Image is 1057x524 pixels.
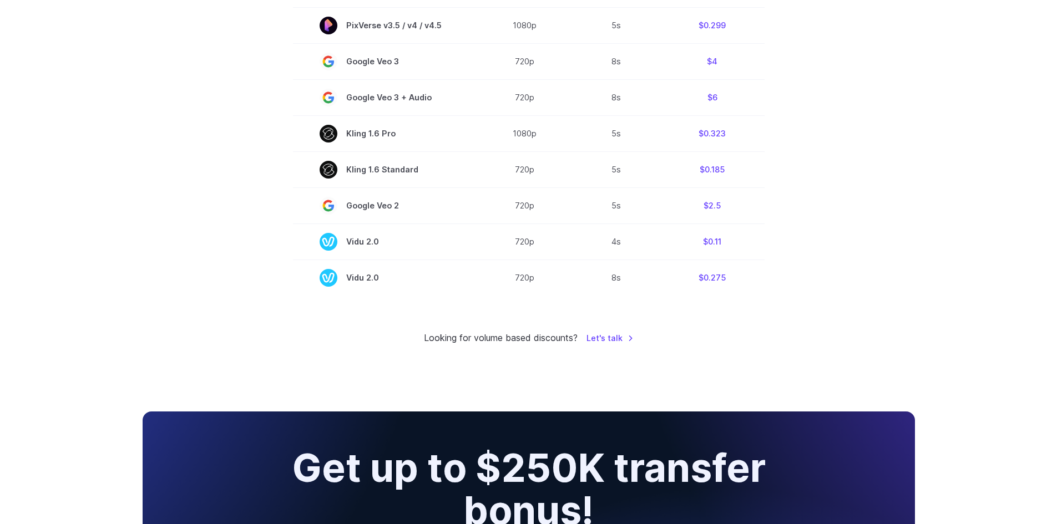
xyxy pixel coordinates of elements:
[320,17,451,34] span: PixVerse v3.5 / v4 / v4.5
[660,187,765,223] td: $2.5
[573,151,660,187] td: 5s
[660,223,765,260] td: $0.11
[573,115,660,151] td: 5s
[477,79,573,115] td: 720p
[660,7,765,43] td: $0.299
[477,115,573,151] td: 1080p
[660,43,765,79] td: $4
[573,7,660,43] td: 5s
[424,331,578,345] small: Looking for volume based discounts?
[573,223,660,260] td: 4s
[477,43,573,79] td: 720p
[477,260,573,296] td: 720p
[573,43,660,79] td: 8s
[477,7,573,43] td: 1080p
[573,79,660,115] td: 8s
[477,187,573,223] td: 720p
[320,53,451,70] span: Google Veo 3
[660,115,765,151] td: $0.323
[586,332,634,344] a: Let's talk
[477,151,573,187] td: 720p
[660,260,765,296] td: $0.275
[320,197,451,215] span: Google Veo 2
[573,260,660,296] td: 8s
[320,89,451,106] span: Google Veo 3 + Audio
[573,187,660,223] td: 5s
[320,269,451,287] span: Vidu 2.0
[477,223,573,260] td: 720p
[320,161,451,179] span: Kling 1.6 Standard
[320,233,451,251] span: Vidu 2.0
[660,79,765,115] td: $6
[320,125,451,143] span: Kling 1.6 Pro
[660,151,765,187] td: $0.185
